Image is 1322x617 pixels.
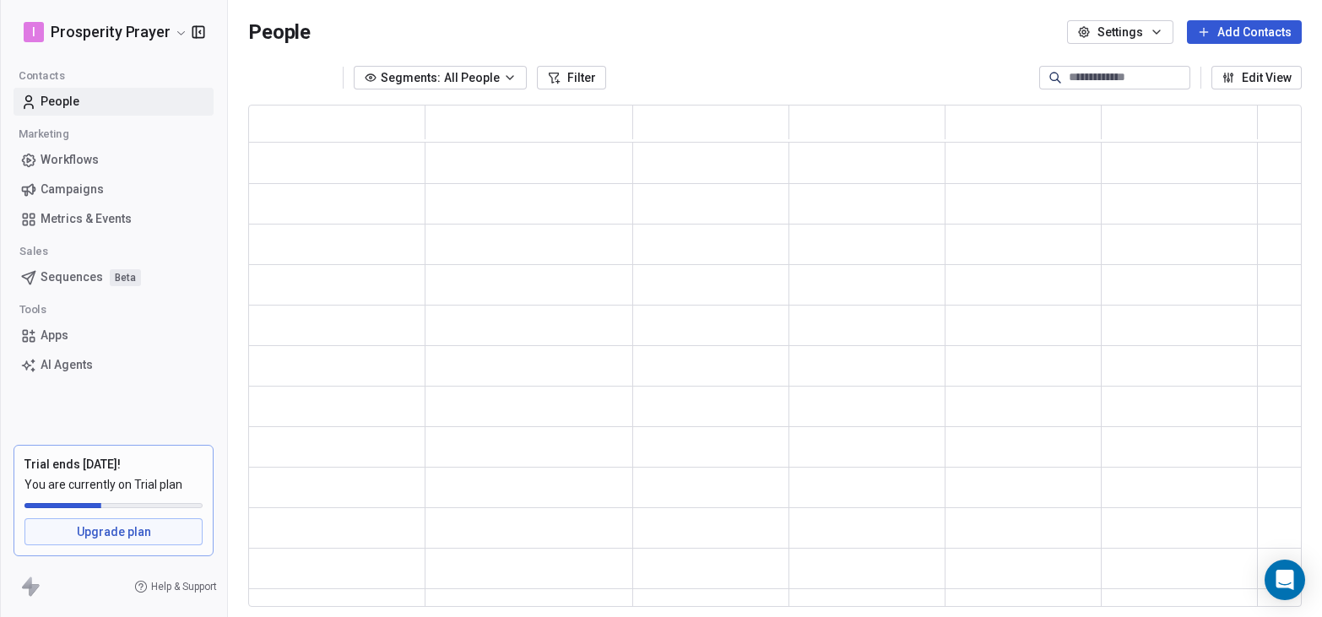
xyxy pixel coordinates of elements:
[77,523,151,540] span: Upgrade plan
[24,456,203,473] div: Trial ends [DATE]!
[537,66,606,89] button: Filter
[14,176,214,203] a: Campaigns
[110,269,141,286] span: Beta
[444,69,500,87] span: All People
[14,351,214,379] a: AI Agents
[1211,66,1302,89] button: Edit View
[248,19,311,45] span: People
[11,63,73,89] span: Contacts
[151,580,217,593] span: Help & Support
[14,205,214,233] a: Metrics & Events
[12,239,56,264] span: Sales
[41,268,103,286] span: Sequences
[134,580,217,593] a: Help & Support
[41,181,104,198] span: Campaigns
[41,356,93,374] span: AI Agents
[24,518,203,545] a: Upgrade plan
[14,322,214,349] a: Apps
[14,263,214,291] a: SequencesBeta
[32,24,35,41] span: I
[11,122,76,147] span: Marketing
[381,69,441,87] span: Segments:
[24,476,203,493] span: You are currently on Trial plan
[14,146,214,174] a: Workflows
[51,21,171,43] span: Prosperity Prayer
[1187,20,1302,44] button: Add Contacts
[1265,560,1305,600] div: Open Intercom Messenger
[41,210,132,228] span: Metrics & Events
[12,297,54,322] span: Tools
[20,18,180,46] button: IProsperity Prayer
[1067,20,1173,44] button: Settings
[41,93,79,111] span: People
[41,327,68,344] span: Apps
[41,151,99,169] span: Workflows
[14,88,214,116] a: People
